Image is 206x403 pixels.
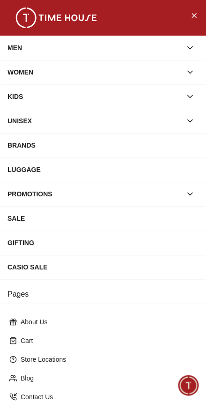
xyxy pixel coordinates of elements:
div: Find your dream watch—experts ready to assist! [9,273,197,293]
img: ... [9,7,103,28]
div: WOMEN [7,64,182,81]
div: CASIO SALE [7,259,199,276]
p: About Us [21,317,193,327]
div: MEN [7,39,182,56]
div: LUGGAGE [7,161,199,178]
button: Close Menu [186,7,201,22]
div: Chat with us now [9,305,197,342]
p: Blog [21,373,193,383]
div: BRANDS [7,137,199,154]
span: Conversation [132,391,175,398]
p: Cart [21,336,193,345]
span: Chat with us now [41,317,180,329]
div: UNISEX [7,112,182,129]
em: Minimize [178,9,197,28]
div: GIFTING [7,234,199,251]
div: Chat Widget [178,375,199,396]
div: PROMOTIONS [7,186,182,202]
p: Contact Us [21,392,193,402]
div: Conversation [102,370,205,402]
div: KIDS [7,88,182,105]
div: SALE [7,210,199,227]
span: Home [41,391,60,398]
p: Store Locations [21,355,193,364]
img: Company logo [10,10,29,29]
div: Home [1,370,100,402]
div: Timehousecompany [9,251,177,269]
